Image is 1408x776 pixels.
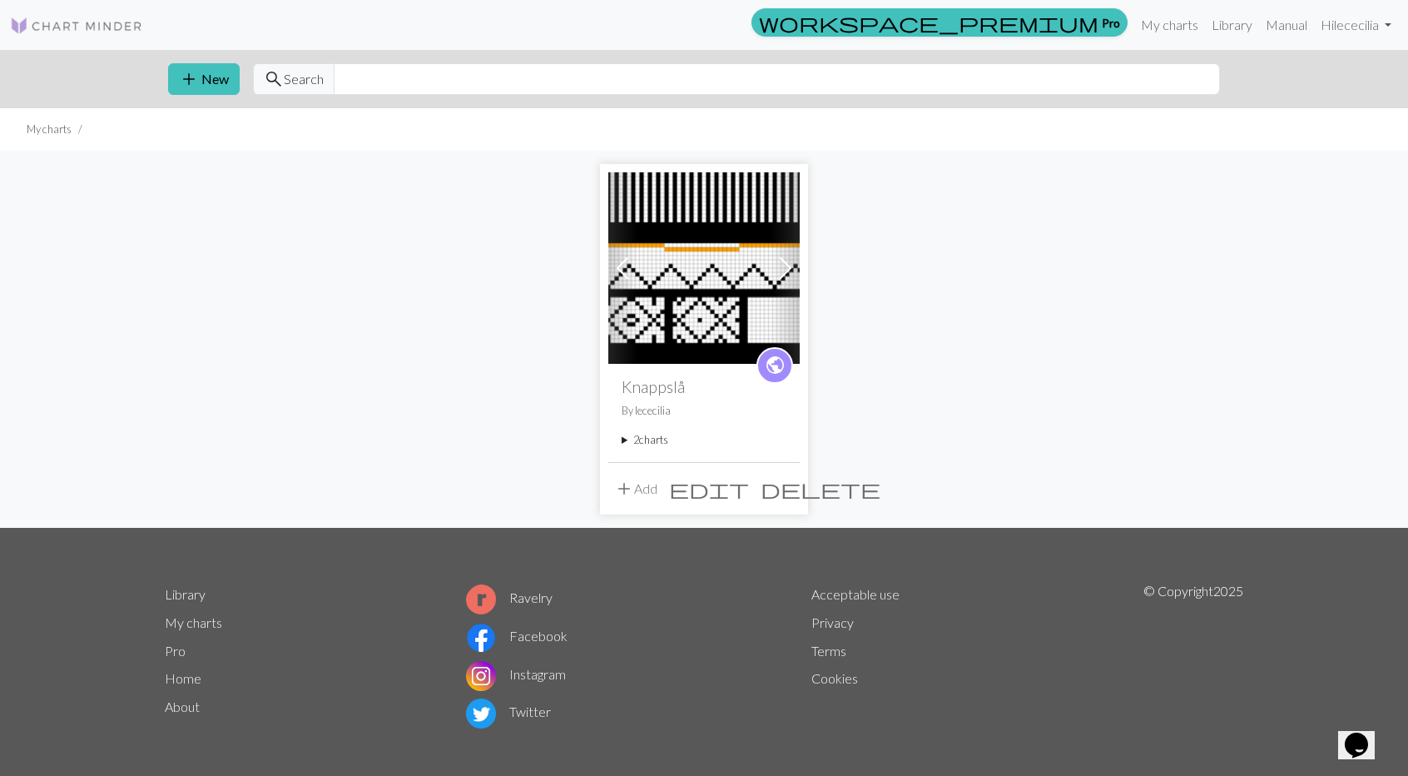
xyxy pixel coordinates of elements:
a: Pro [165,643,186,659]
a: Hilececilia [1314,8,1398,42]
a: My charts [165,614,222,630]
h2: Knappslå [622,377,786,396]
a: public [756,347,793,384]
a: About [165,699,200,714]
button: New [168,63,240,95]
img: Ravelry logo [466,584,496,614]
img: Knappslå [608,172,800,364]
button: Add [608,473,663,505]
summary: 2charts [622,432,786,448]
a: Facebook [466,628,568,644]
a: Privacy [811,614,854,630]
a: Pro [751,8,1128,37]
span: add [614,477,634,500]
span: search [264,67,284,91]
a: Acceptable use [811,586,900,602]
span: public [765,352,786,378]
span: delete [761,477,880,500]
a: Ravelry [466,589,553,605]
a: Knappslå [608,258,800,274]
img: Instagram logo [466,661,496,691]
li: My charts [27,122,72,137]
span: edit [669,477,749,500]
a: Library [165,586,206,602]
i: Edit [669,479,749,499]
span: add [179,67,199,91]
a: Twitter [466,704,551,719]
a: My charts [1134,8,1205,42]
p: © Copyright 2025 [1143,581,1243,733]
a: Terms [811,643,846,659]
a: Instagram [466,666,566,682]
img: Logo [10,16,143,36]
a: Library [1205,8,1259,42]
p: By lececilia [622,403,786,419]
img: Facebook logo [466,623,496,653]
a: Cookies [811,670,858,686]
img: Twitter logo [466,699,496,729]
a: Home [165,670,201,686]
a: Manual [1259,8,1314,42]
iframe: chat widget [1338,709,1391,759]
span: Search [284,69,324,89]
button: Edit [663,473,755,505]
button: Delete [755,473,886,505]
span: workspace_premium [759,11,1098,34]
i: public [765,349,786,382]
